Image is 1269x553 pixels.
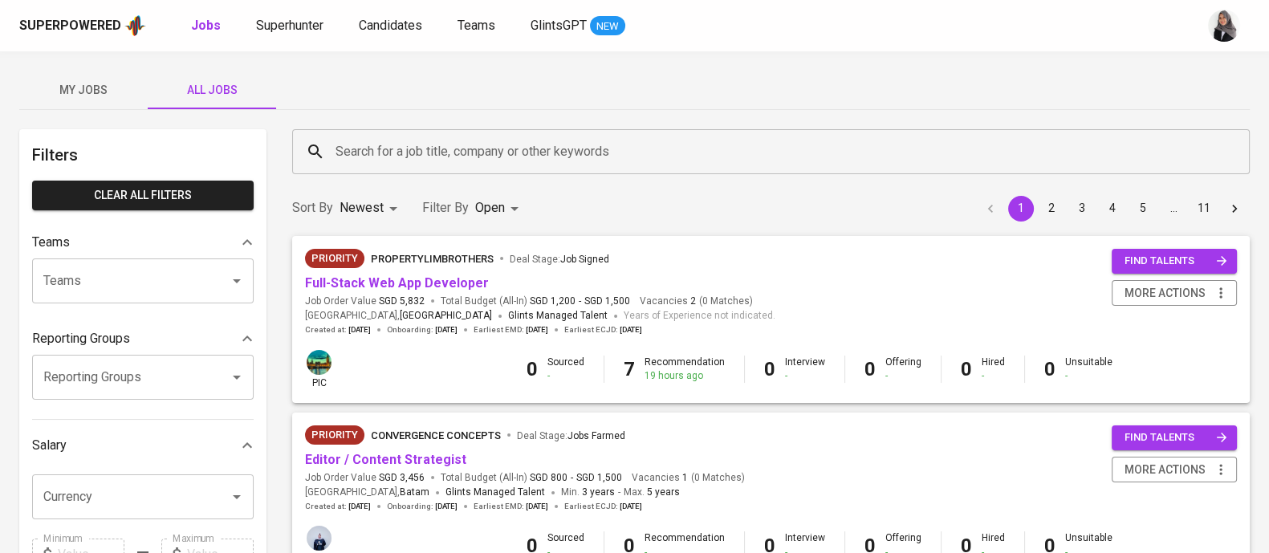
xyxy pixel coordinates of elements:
[305,485,429,501] span: [GEOGRAPHIC_DATA] ,
[982,369,1005,383] div: -
[564,501,642,512] span: Earliest ECJD :
[688,295,696,308] span: 2
[785,356,825,383] div: Interview
[764,358,775,380] b: 0
[645,369,725,383] div: 19 hours ago
[305,295,425,308] span: Job Order Value
[435,501,458,512] span: [DATE]
[226,366,248,388] button: Open
[458,18,495,33] span: Teams
[1065,369,1112,383] div: -
[1125,252,1227,270] span: find talents
[1125,460,1206,480] span: more actions
[526,501,548,512] span: [DATE]
[1112,280,1237,307] button: more actions
[1069,196,1095,222] button: Go to page 3
[590,18,625,35] span: NEW
[400,308,492,324] span: [GEOGRAPHIC_DATA]
[445,486,545,498] span: Glints Managed Talent
[475,193,524,223] div: Open
[305,275,489,291] a: Full-Stack Web App Developer
[571,471,573,485] span: -
[458,16,498,36] a: Teams
[1130,196,1156,222] button: Go to page 5
[1008,196,1034,222] button: page 1
[864,358,876,380] b: 0
[624,486,680,498] span: Max.
[1191,196,1217,222] button: Go to page 11
[1100,196,1125,222] button: Go to page 4
[785,369,825,383] div: -
[576,471,622,485] span: SGD 1,500
[632,471,745,485] span: Vacancies ( 0 Matches )
[1161,200,1186,216] div: …
[371,253,494,265] span: PropertyLimBrothers
[885,369,921,383] div: -
[531,18,587,33] span: GlintsGPT
[348,324,371,335] span: [DATE]
[531,16,625,36] a: GlintsGPT NEW
[510,254,609,265] span: Deal Stage :
[359,18,422,33] span: Candidates
[307,526,331,551] img: annisa@glints.com
[961,358,972,380] b: 0
[305,324,371,335] span: Created at :
[340,198,384,218] p: Newest
[422,198,469,218] p: Filter By
[400,485,429,501] span: Batam
[1125,283,1206,303] span: more actions
[124,14,146,38] img: app logo
[624,308,775,324] span: Years of Experience not indicated.
[1065,356,1112,383] div: Unsuitable
[526,324,548,335] span: [DATE]
[305,249,364,268] div: New Job received from Demand Team
[226,270,248,292] button: Open
[191,16,224,36] a: Jobs
[371,429,501,441] span: Convergence Concepts
[620,324,642,335] span: [DATE]
[379,471,425,485] span: SGD 3,456
[32,233,70,252] p: Teams
[226,486,248,508] button: Open
[620,501,642,512] span: [DATE]
[982,356,1005,383] div: Hired
[618,485,620,501] span: -
[564,324,642,335] span: Earliest ECJD :
[1112,457,1237,483] button: more actions
[567,430,625,441] span: Jobs Farmed
[517,430,625,441] span: Deal Stage :
[292,198,333,218] p: Sort By
[32,142,254,168] h6: Filters
[530,295,576,308] span: SGD 1,200
[29,80,138,100] span: My Jobs
[1208,10,1240,42] img: sinta.windasari@glints.com
[474,324,548,335] span: Earliest EMD :
[547,369,584,383] div: -
[45,185,241,205] span: Clear All filters
[475,200,505,215] span: Open
[256,18,323,33] span: Superhunter
[1112,249,1237,274] button: find talents
[387,324,458,335] span: Onboarding :
[640,295,753,308] span: Vacancies ( 0 Matches )
[474,501,548,512] span: Earliest EMD :
[191,18,221,33] b: Jobs
[307,350,331,375] img: a5d44b89-0c59-4c54-99d0-a63b29d42bd3.jpg
[32,329,130,348] p: Reporting Groups
[256,16,327,36] a: Superhunter
[530,471,567,485] span: SGD 800
[527,358,538,380] b: 0
[359,16,425,36] a: Candidates
[340,193,403,223] div: Newest
[435,324,458,335] span: [DATE]
[584,295,630,308] span: SGD 1,500
[885,356,921,383] div: Offering
[1112,425,1237,450] button: find talents
[348,501,371,512] span: [DATE]
[975,196,1250,222] nav: pagination navigation
[1125,429,1227,447] span: find talents
[305,308,492,324] span: [GEOGRAPHIC_DATA] ,
[441,471,622,485] span: Total Budget (All-In)
[680,471,688,485] span: 1
[582,486,615,498] span: 3 years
